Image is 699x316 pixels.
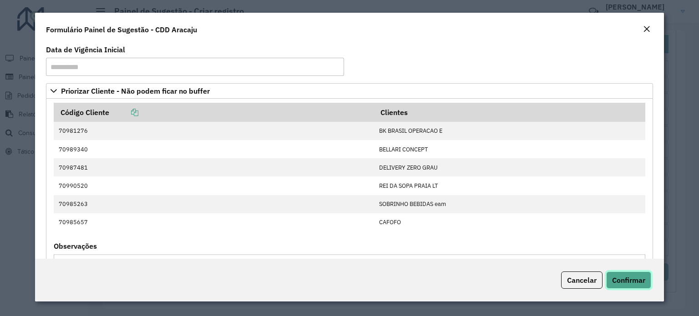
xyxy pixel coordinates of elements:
[375,195,645,213] td: SOBRINHO BEBIDAS eam
[375,158,645,176] td: DELIVERY ZERO GRAU
[54,140,374,158] td: 70989340
[375,213,645,231] td: CAFOFO
[54,158,374,176] td: 70987481
[640,24,653,35] button: Close
[375,140,645,158] td: BELLARI CONCEPT
[54,213,374,231] td: 70985657
[54,176,374,195] td: 70990520
[54,195,374,213] td: 70985263
[46,83,653,99] a: Priorizar Cliente - Não podem ficar no buffer
[375,122,645,140] td: BK BRASIL OPERACAO E
[561,271,603,289] button: Cancelar
[109,108,138,117] a: Copiar
[643,25,650,33] em: Fechar
[46,44,125,55] label: Data de Vigência Inicial
[606,271,651,289] button: Confirmar
[54,122,374,140] td: 70981276
[375,103,645,122] th: Clientes
[54,103,374,122] th: Código Cliente
[54,241,97,251] label: Observações
[567,276,597,285] span: Cancelar
[375,176,645,195] td: REI DA SOPA PRAIA LT
[612,276,645,285] span: Confirmar
[46,24,197,35] h4: Formulário Painel de Sugestão - CDD Aracaju
[61,87,210,95] span: Priorizar Cliente - Não podem ficar no buffer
